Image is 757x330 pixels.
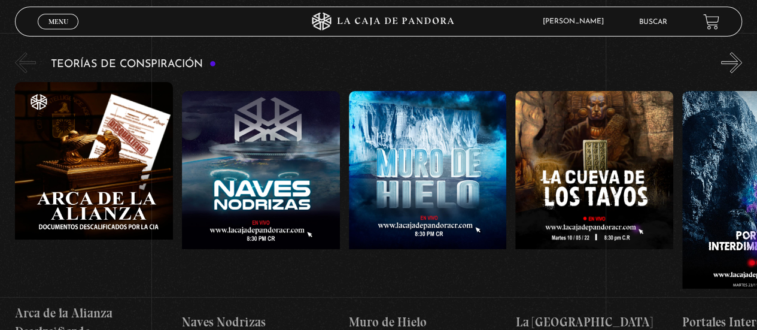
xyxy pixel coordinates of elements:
[44,28,72,37] span: Cerrar
[48,18,68,25] span: Menu
[15,52,36,73] button: Previous
[537,18,616,25] span: [PERSON_NAME]
[639,19,667,26] a: Buscar
[703,14,719,30] a: View your shopping cart
[721,52,742,73] button: Next
[51,59,216,70] h3: Teorías de Conspiración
